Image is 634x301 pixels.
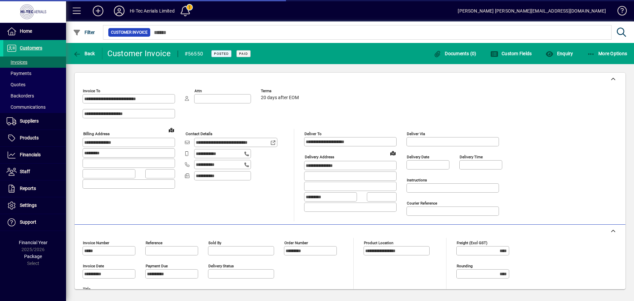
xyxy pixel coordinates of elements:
span: Custom Fields [490,51,532,56]
span: 20 days after EOM [261,95,299,100]
a: Products [3,130,66,146]
mat-label: Courier Reference [407,201,437,206]
span: Suppliers [20,118,39,124]
button: Custom Fields [489,48,534,59]
span: Reports [20,186,36,191]
span: Paid [239,52,248,56]
span: Quotes [7,82,25,87]
span: Home [20,28,32,34]
mat-label: Sold by [208,241,221,245]
mat-label: Attn [194,89,202,93]
span: Financial Year [19,240,48,245]
span: Customers [20,45,42,51]
span: Communications [7,104,46,110]
mat-label: Delivery date [407,155,429,159]
span: Financials [20,152,41,157]
a: View on map [166,125,177,135]
mat-label: Order number [284,241,308,245]
span: Documents (0) [434,51,476,56]
button: Profile [109,5,130,17]
mat-label: Invoice number [83,241,109,245]
span: Terms [261,89,300,93]
a: Reports [3,180,66,197]
a: Quotes [3,79,66,90]
mat-label: Title [83,287,90,291]
button: Filter [71,26,97,38]
div: Customer Invoice [107,48,171,59]
button: More Options [585,48,629,59]
div: Hi-Tec Aerials Limited [130,6,175,16]
mat-label: Invoice To [83,89,100,93]
span: Customer Invoice [111,29,148,36]
mat-label: Instructions [407,178,427,182]
mat-label: Payment due [146,264,168,268]
a: Knowledge Base [613,1,626,23]
mat-label: Deliver To [304,132,322,136]
a: Staff [3,164,66,180]
span: Enquiry [546,51,573,56]
a: Suppliers [3,113,66,130]
button: Documents (0) [432,48,478,59]
a: Support [3,214,66,231]
mat-label: Invoice date [83,264,104,268]
mat-label: Reference [146,241,162,245]
a: Home [3,23,66,40]
span: Invoices [7,59,27,65]
span: Filter [73,30,95,35]
mat-label: Freight (excl GST) [457,241,487,245]
mat-label: Delivery time [460,155,483,159]
button: Add [88,5,109,17]
button: Back [71,48,97,59]
button: Enquiry [544,48,575,59]
mat-label: Deliver via [407,132,425,136]
a: Financials [3,147,66,163]
span: Package [24,254,42,259]
mat-label: Product location [364,241,393,245]
mat-label: Rounding [457,264,473,268]
a: Communications [3,101,66,113]
span: Backorders [7,93,34,98]
a: View on map [388,148,398,158]
span: Staff [20,169,30,174]
div: [PERSON_NAME] [PERSON_NAME][EMAIL_ADDRESS][DOMAIN_NAME] [458,6,606,16]
a: Backorders [3,90,66,101]
span: Back [73,51,95,56]
span: Posted [214,52,229,56]
span: Support [20,219,36,225]
app-page-header-button: Back [66,48,102,59]
mat-label: Delivery status [208,264,234,268]
div: #56550 [185,49,203,59]
span: Products [20,135,39,140]
span: Settings [20,203,37,208]
a: Settings [3,197,66,214]
a: Payments [3,68,66,79]
a: Invoices [3,56,66,68]
span: Payments [7,71,31,76]
span: More Options [587,51,627,56]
